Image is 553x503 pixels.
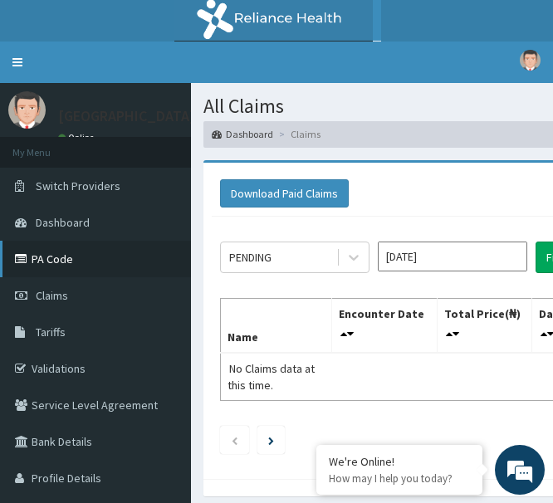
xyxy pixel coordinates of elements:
th: Name [221,298,332,353]
img: User Image [520,50,541,71]
a: Next page [268,432,274,447]
span: Tariffs [36,325,66,339]
span: Dashboard [36,215,90,230]
span: No Claims data at this time. [228,361,315,393]
p: [GEOGRAPHIC_DATA] [58,109,195,124]
img: User Image [8,91,46,129]
button: Download Paid Claims [220,179,349,208]
li: Claims [275,127,321,141]
span: Claims [36,288,68,303]
a: Dashboard [212,127,273,141]
th: Total Price(₦) [437,298,531,353]
a: Online [58,132,98,144]
p: How may I help you today? [329,471,470,486]
input: Select Month and Year [378,242,527,271]
div: We're Online! [329,454,470,469]
a: Previous page [231,432,238,447]
span: Switch Providers [36,178,120,193]
div: PENDING [229,249,272,266]
th: Encounter Date [332,298,437,353]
